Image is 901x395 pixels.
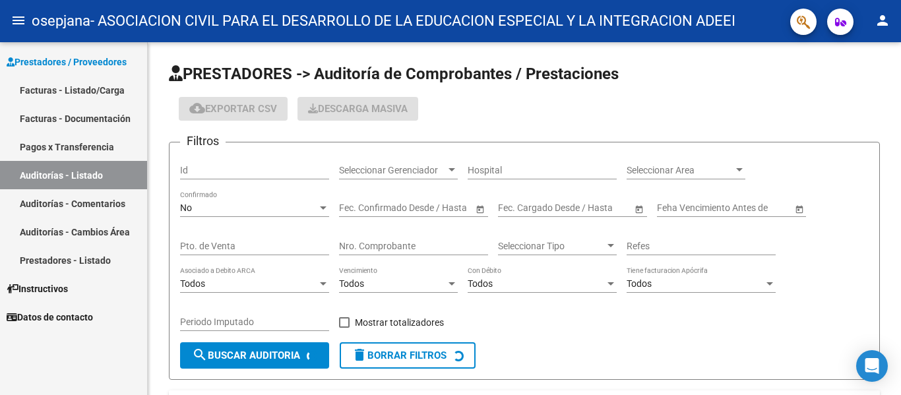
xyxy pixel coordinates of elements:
app-download-masive: Descarga masiva de comprobantes (adjuntos) [297,97,418,121]
span: osepjana [32,7,90,36]
span: Datos de contacto [7,310,93,324]
span: Exportar CSV [189,103,277,115]
span: Prestadores / Proveedores [7,55,127,69]
span: No [180,202,192,213]
mat-icon: menu [11,13,26,28]
span: - ASOCIACION CIVIL PARA EL DESARROLLO DE LA EDUCACION ESPECIAL Y LA INTEGRACION ADEEI [90,7,735,36]
mat-icon: search [192,347,208,363]
button: Borrar Filtros [340,342,476,369]
span: Instructivos [7,282,68,296]
mat-icon: delete [352,347,367,363]
button: Buscar Auditoria [180,342,329,369]
span: Descarga Masiva [308,103,408,115]
span: Todos [468,278,493,289]
mat-icon: person [875,13,890,28]
span: Seleccionar Tipo [498,241,605,252]
input: End date [550,202,615,214]
span: Seleccionar Area [627,165,733,176]
span: Seleccionar Gerenciador [339,165,446,176]
span: Todos [180,278,205,289]
input: Start date [339,202,380,214]
button: Open calendar [792,202,806,216]
h3: Filtros [180,132,226,150]
mat-icon: cloud_download [189,100,205,116]
button: Descarga Masiva [297,97,418,121]
button: Open calendar [473,202,487,216]
span: Todos [627,278,652,289]
span: Buscar Auditoria [192,349,300,361]
button: Exportar CSV [179,97,288,121]
span: Todos [339,278,364,289]
button: Open calendar [632,202,646,216]
div: Open Intercom Messenger [856,350,888,382]
span: Mostrar totalizadores [355,315,444,330]
span: PRESTADORES -> Auditoría de Comprobantes / Prestaciones [169,65,619,83]
span: Borrar Filtros [352,349,447,361]
input: Start date [498,202,539,214]
input: End date [391,202,456,214]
